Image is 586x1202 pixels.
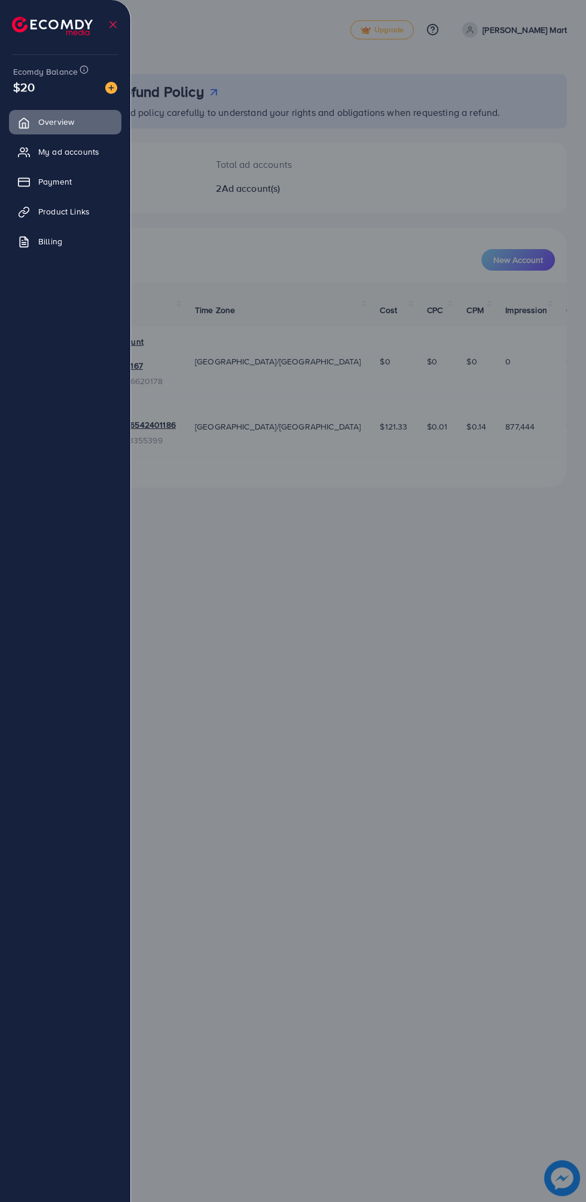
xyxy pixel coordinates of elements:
[9,200,121,223] a: Product Links
[38,176,72,188] span: Payment
[38,116,74,128] span: Overview
[13,78,35,96] span: $20
[38,206,90,217] span: Product Links
[9,110,121,134] a: Overview
[9,170,121,194] a: Payment
[38,146,99,158] span: My ad accounts
[9,140,121,164] a: My ad accounts
[9,229,121,253] a: Billing
[12,17,93,35] img: logo
[13,66,78,78] span: Ecomdy Balance
[105,82,117,94] img: image
[38,235,62,247] span: Billing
